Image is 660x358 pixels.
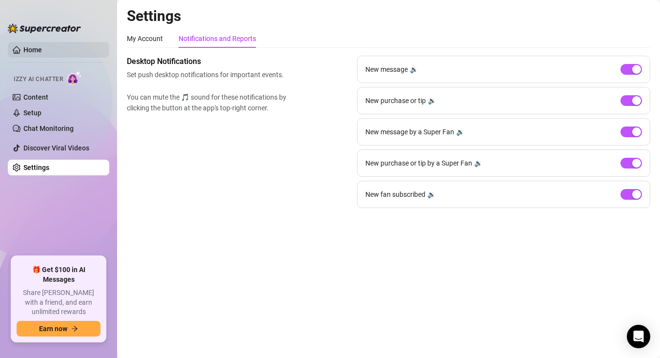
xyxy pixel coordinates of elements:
[365,95,426,106] span: New purchase or tip
[365,158,472,168] span: New purchase or tip by a Super Fan
[127,69,291,80] span: Set push desktop notifications for important events.
[627,325,650,348] div: Open Intercom Messenger
[127,92,291,113] span: You can mute the 🎵 sound for these notifications by clicking the button at the app's top-right co...
[8,23,81,33] img: logo-BBDzfeDw.svg
[71,325,78,332] span: arrow-right
[14,75,63,84] span: Izzy AI Chatter
[127,7,650,25] h2: Settings
[427,189,436,200] div: 🔉
[17,288,100,317] span: Share [PERSON_NAME] with a friend, and earn unlimited rewards
[23,109,41,117] a: Setup
[410,64,418,75] div: 🔉
[17,265,100,284] span: 🎁 Get $100 in AI Messages
[67,71,82,85] img: AI Chatter
[428,95,436,106] div: 🔉
[365,126,454,137] span: New message by a Super Fan
[179,33,256,44] div: Notifications and Reports
[474,158,482,168] div: 🔉
[365,64,408,75] span: New message
[456,126,464,137] div: 🔉
[365,189,425,200] span: New fan subscribed
[39,325,67,333] span: Earn now
[23,164,49,171] a: Settings
[127,33,163,44] div: My Account
[23,144,89,152] a: Discover Viral Videos
[23,46,42,54] a: Home
[127,56,291,67] span: Desktop Notifications
[23,125,74,132] a: Chat Monitoring
[17,321,100,337] button: Earn nowarrow-right
[23,93,48,101] a: Content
